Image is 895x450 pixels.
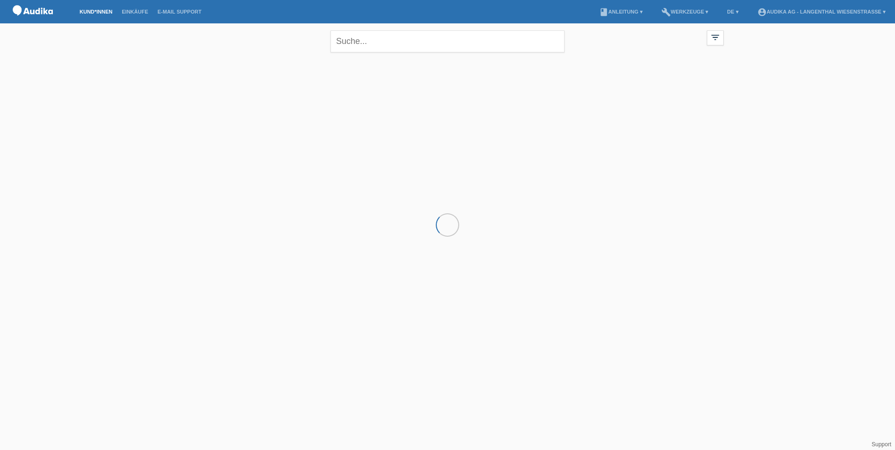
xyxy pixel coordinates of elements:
[753,9,890,15] a: account_circleAudika AG - Langenthal Wiesenstrasse ▾
[872,441,891,448] a: Support
[75,9,117,15] a: Kund*innen
[594,9,647,15] a: bookAnleitung ▾
[599,7,609,17] i: book
[117,9,153,15] a: Einkäufe
[722,9,743,15] a: DE ▾
[710,32,720,43] i: filter_list
[330,30,565,52] input: Suche...
[661,7,671,17] i: build
[757,7,767,17] i: account_circle
[153,9,206,15] a: E-Mail Support
[657,9,713,15] a: buildWerkzeuge ▾
[9,18,56,25] a: POS — MF Group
